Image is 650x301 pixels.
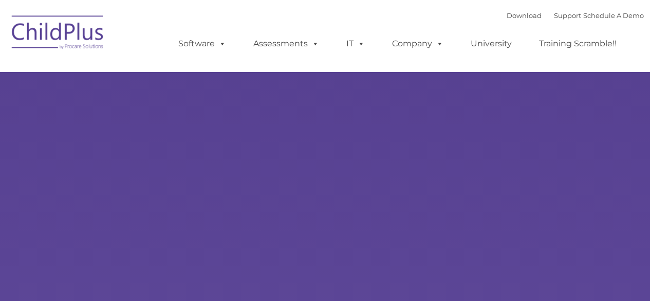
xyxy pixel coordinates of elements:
a: IT [336,33,375,54]
img: ChildPlus by Procare Solutions [7,8,109,60]
a: Training Scramble!! [529,33,627,54]
a: Software [168,33,236,54]
a: Support [554,11,581,20]
a: Assessments [243,33,329,54]
a: Company [382,33,454,54]
a: Schedule A Demo [583,11,644,20]
a: Download [507,11,542,20]
font: | [507,11,644,20]
a: University [460,33,522,54]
